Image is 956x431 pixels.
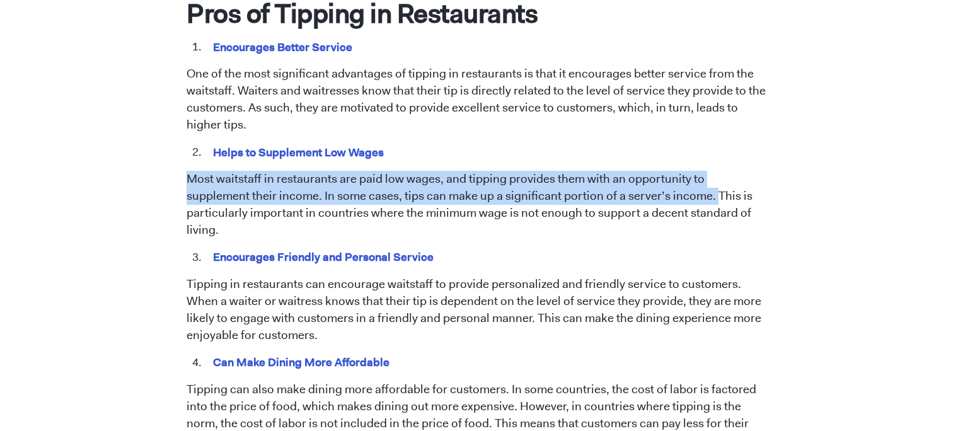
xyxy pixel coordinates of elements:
mark: Encourages Friendly and Personal Service [210,247,435,267]
p: Tipping in restaurants can encourage waitstaff to provide personalized and friendly service to cu... [187,276,769,344]
p: One of the most significant advantages of tipping in restaurants is that it encourages better ser... [187,66,769,134]
mark: Encourages Better Service [210,37,354,57]
mark: Helps to Supplement Low Wages [210,142,386,162]
mark: Can Make Dining More Affordable [210,352,391,372]
p: Most waitstaff in restaurants are paid low wages, and tipping provides them with an opportunity t... [187,171,769,239]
